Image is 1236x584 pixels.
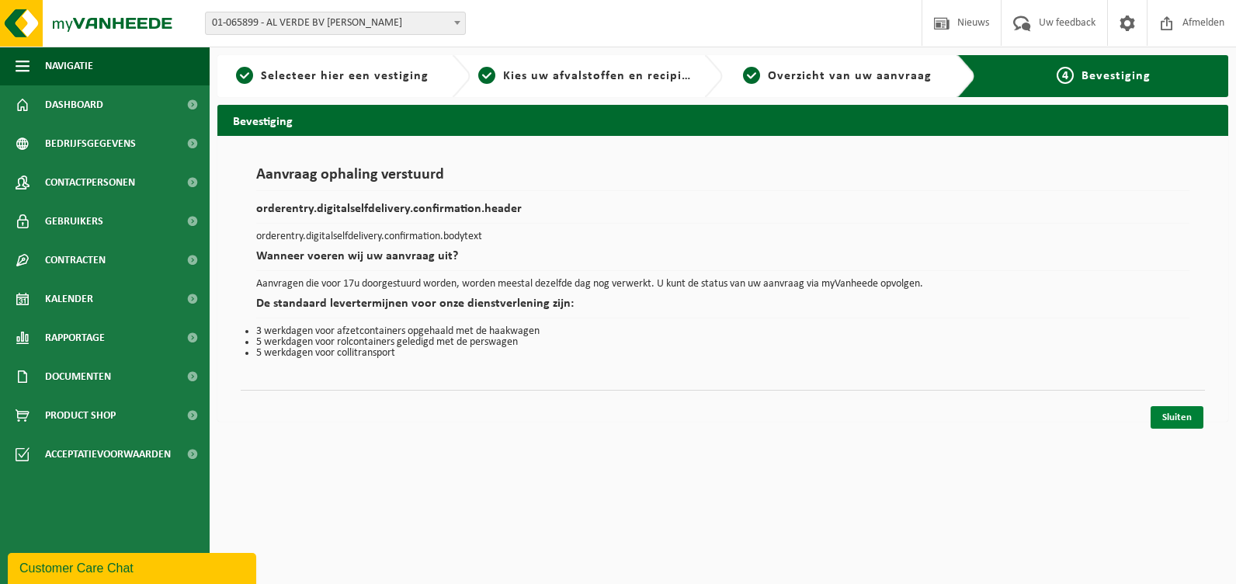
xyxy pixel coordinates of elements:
span: Navigatie [45,47,93,85]
iframe: chat widget [8,550,259,584]
h1: Aanvraag ophaling verstuurd [256,167,1189,191]
span: 4 [1057,67,1074,84]
span: Product Shop [45,396,116,435]
span: 01-065899 - AL VERDE BV BAERT ERIC - LENDELEDE [205,12,466,35]
span: 1 [236,67,253,84]
h2: Bevestiging [217,105,1228,135]
span: 01-065899 - AL VERDE BV BAERT ERIC - LENDELEDE [206,12,465,34]
a: 2Kies uw afvalstoffen en recipiënten [478,67,693,85]
li: 5 werkdagen voor collitransport [256,348,1189,359]
span: 2 [478,67,495,84]
p: orderentry.digitalselfdelivery.confirmation.bodytext [256,231,1189,242]
span: Overzicht van uw aanvraag [768,70,932,82]
span: Dashboard [45,85,103,124]
a: 1Selecteer hier een vestiging [225,67,439,85]
span: Contactpersonen [45,163,135,202]
span: Rapportage [45,318,105,357]
span: Bevestiging [1081,70,1151,82]
li: 3 werkdagen voor afzetcontainers opgehaald met de haakwagen [256,326,1189,337]
span: Documenten [45,357,111,396]
h2: orderentry.digitalselfdelivery.confirmation.header [256,203,1189,224]
span: Bedrijfsgegevens [45,124,136,163]
span: Gebruikers [45,202,103,241]
p: Aanvragen die voor 17u doorgestuurd worden, worden meestal dezelfde dag nog verwerkt. U kunt de s... [256,279,1189,290]
span: Contracten [45,241,106,280]
span: 3 [743,67,760,84]
span: Kalender [45,280,93,318]
h2: Wanneer voeren wij uw aanvraag uit? [256,250,1189,271]
span: Kies uw afvalstoffen en recipiënten [503,70,717,82]
h2: De standaard levertermijnen voor onze dienstverlening zijn: [256,297,1189,318]
a: Sluiten [1151,406,1203,429]
a: 3Overzicht van uw aanvraag [731,67,945,85]
span: Selecteer hier een vestiging [261,70,429,82]
li: 5 werkdagen voor rolcontainers geledigd met de perswagen [256,337,1189,348]
span: Acceptatievoorwaarden [45,435,171,474]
